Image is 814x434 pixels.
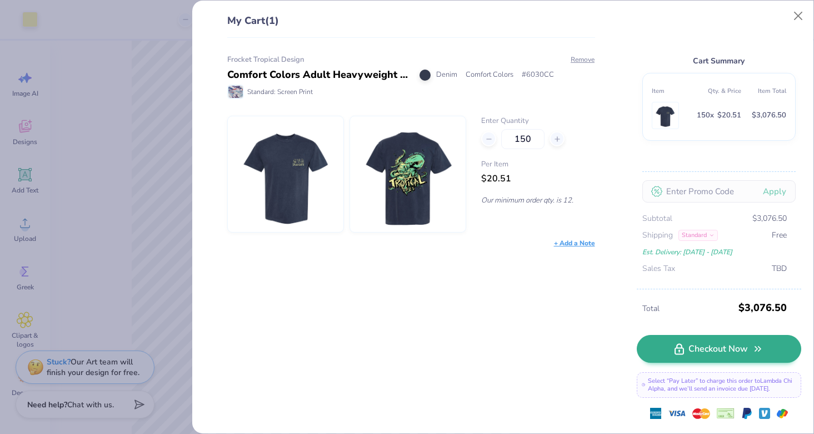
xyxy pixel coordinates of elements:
span: Total [642,303,735,315]
span: Per Item [481,159,595,170]
span: Denim [436,70,457,81]
span: Sales Tax [642,263,675,275]
span: $3,076.50 [738,298,787,318]
span: 150 x [697,109,714,122]
p: Our minimum order qty. is 12. [481,195,595,205]
div: Select “Pay Later” to charge this order to Lambda Chi Alpha , and we’ll send an invoice due [DATE]. [637,372,801,398]
div: My Cart (1) [227,13,595,38]
a: Checkout Now [637,335,801,363]
th: Item [652,82,697,100]
span: # 6030CC [522,70,554,81]
div: Est. Delivery: [DATE] - [DATE] [642,246,787,258]
img: GPay [777,408,788,419]
div: + Add a Note [554,238,595,248]
input: Enter Promo Code [642,180,796,203]
img: Venmo [759,408,770,419]
div: Cart Summary [642,55,796,67]
button: Remove [570,55,595,65]
img: Standard: Screen Print [228,86,243,98]
span: Free [772,229,787,241]
span: $20.51 [717,109,741,122]
img: visa [668,405,686,422]
img: Comfort Colors 6030CC [655,102,676,129]
th: Item Total [741,82,786,100]
img: Paypal [741,408,752,419]
button: Close [788,6,809,27]
img: express [650,408,661,419]
div: Standard [678,230,718,241]
span: Comfort Colors [466,70,513,81]
img: Comfort Colors 6030CC [360,116,456,232]
label: Enter Quantity [481,116,595,127]
span: Shipping [642,229,673,241]
input: – – [501,129,545,149]
span: Subtotal [642,213,672,225]
th: Qty. & Price [696,82,741,100]
img: cheque [717,408,735,419]
img: master-card [692,405,710,422]
div: Frocket Tropical Design [227,55,595,66]
div: Comfort Colors Adult Heavyweight RS Pocket T-Shirt [227,67,411,82]
span: $3,076.50 [752,213,787,225]
span: $3,076.50 [752,109,786,122]
span: TBD [772,263,787,275]
img: Comfort Colors 6030CC [238,116,333,232]
span: Standard: Screen Print [247,87,313,97]
span: $20.51 [481,172,511,185]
